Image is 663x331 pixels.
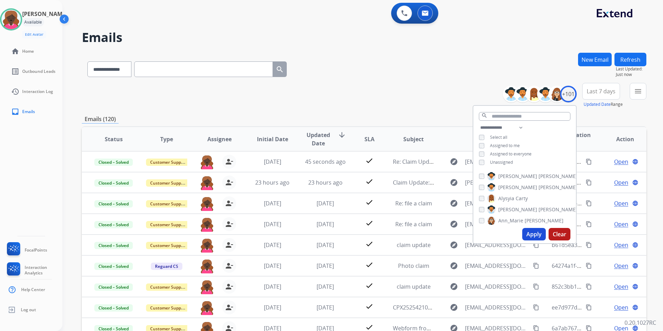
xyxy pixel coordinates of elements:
span: [DATE] [317,241,334,249]
mat-icon: person_remove [225,303,233,312]
mat-icon: search [276,65,284,74]
mat-icon: content_copy [586,263,592,269]
span: Closed – Solved [94,283,133,291]
span: Re: file a claim [395,220,432,228]
span: Customer Support [146,221,191,228]
mat-icon: language [632,242,638,248]
mat-icon: check [365,281,373,290]
span: [EMAIL_ADDRESS][DOMAIN_NAME] [465,303,529,312]
span: 23 hours ago [308,179,343,186]
span: Reguard CS [151,263,182,270]
mat-icon: content_copy [586,221,592,227]
span: Re: file a claim [395,200,432,207]
span: FocalPoints [25,247,47,253]
span: Customer Support [146,283,191,291]
span: [PERSON_NAME] [498,173,537,180]
span: [DATE] [317,220,334,228]
mat-icon: content_copy [533,242,539,248]
span: Ann_Marie [498,217,523,224]
span: Closed – Solved [94,221,133,228]
span: Help Center [21,287,45,292]
mat-icon: explore [450,303,458,312]
mat-icon: person_remove [225,241,233,249]
span: Open [614,282,628,291]
p: 0.20.1027RC [625,319,656,327]
mat-icon: explore [450,241,458,249]
span: Customer Support [146,159,191,166]
mat-icon: check [365,156,373,165]
span: Customer Support [146,200,191,207]
span: [EMAIL_ADDRESS][DOMAIN_NAME] [465,199,529,207]
span: [EMAIL_ADDRESS][DOMAIN_NAME] [465,262,529,270]
button: Updated Date [584,102,611,107]
span: [PERSON_NAME] [498,184,537,191]
mat-icon: explore [450,282,458,291]
span: Claim Update: Parts ordered for repair [393,179,494,186]
img: agent-avatar [200,238,214,253]
span: Open [614,178,628,187]
span: Status [105,135,123,143]
span: [DATE] [317,283,334,290]
mat-icon: language [632,159,638,165]
span: Photo claim [398,262,429,270]
span: [DATE] [317,200,334,207]
img: agent-avatar [200,300,214,315]
span: [PERSON_NAME] [539,184,577,191]
span: [EMAIL_ADDRESS][DOMAIN_NAME] [465,158,529,166]
span: Last Updated: [616,66,646,72]
span: [DATE] [264,241,281,249]
span: 852c3bb1-398b-4d14-be4b-5a6501df6aa4 [552,283,659,290]
span: Assigned to me [490,143,520,148]
mat-icon: home [11,47,19,56]
mat-icon: language [632,304,638,311]
h3: [PERSON_NAME] [22,10,67,18]
mat-icon: content_copy [586,242,592,248]
mat-icon: content_copy [586,304,592,311]
a: Interaction Analytics [6,262,62,278]
span: Interaction Log [22,89,53,94]
mat-icon: explore [450,158,458,166]
mat-icon: menu [634,87,642,95]
span: Re: Claim Update [393,158,438,165]
mat-icon: content_copy [533,304,539,311]
span: Open [614,199,628,207]
mat-icon: explore [450,220,458,228]
span: Assignee [207,135,232,143]
span: [PERSON_NAME][EMAIL_ADDRESS][DOMAIN_NAME] [465,178,529,187]
span: Closed – Solved [94,304,133,312]
mat-icon: check [365,240,373,248]
mat-icon: check [365,198,373,206]
span: Closed – Solved [94,242,133,249]
img: agent-avatar [200,280,214,294]
mat-icon: person_remove [225,262,233,270]
span: Open [614,303,628,312]
span: Type [160,135,173,143]
mat-icon: list_alt [11,67,19,76]
span: [PERSON_NAME] [498,206,537,213]
span: Closed – Solved [94,179,133,187]
span: [DATE] [317,262,334,270]
mat-icon: person_remove [225,199,233,207]
span: Home [22,49,34,54]
span: [EMAIL_ADDRESS][DOMAIN_NAME] [465,282,529,291]
span: [DATE] [264,304,281,311]
mat-icon: explore [450,199,458,207]
span: 45 seconds ago [305,158,346,165]
button: Last 7 days [582,83,620,100]
mat-icon: language [632,200,638,206]
span: Initial Date [257,135,288,143]
button: Clear [549,228,570,240]
h2: Emails [82,31,646,44]
span: SLA [364,135,374,143]
span: [DATE] [317,304,334,311]
span: Updated Date [304,131,332,147]
button: Edit Avatar [22,31,46,39]
span: Customer Support [146,242,191,249]
span: Log out [21,307,36,313]
mat-icon: person_remove [225,178,233,187]
img: agent-avatar [200,196,214,211]
mat-icon: explore [450,262,458,270]
span: Open [614,241,628,249]
span: Carty [516,195,528,202]
span: b61d5ea3-5e5d-45ce-878f-a6cefe12c378 [552,241,656,249]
